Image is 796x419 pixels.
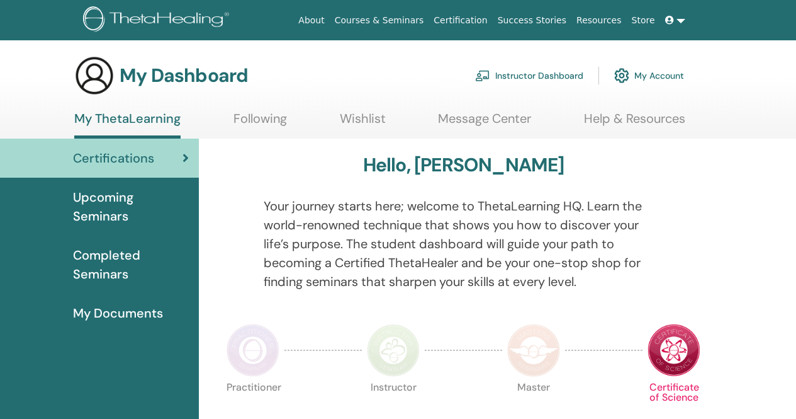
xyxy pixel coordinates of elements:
span: Certifications [73,149,154,168]
img: Certificate of Science [647,324,700,377]
img: cog.svg [614,65,629,86]
a: Certification [429,9,492,32]
img: generic-user-icon.jpg [74,55,115,96]
a: About [293,9,329,32]
img: Master [507,324,560,377]
img: chalkboard-teacher.svg [475,70,490,81]
a: Following [233,111,287,135]
span: Completed Seminars [73,246,189,284]
a: Wishlist [340,111,386,135]
span: My Documents [73,304,163,323]
h3: Hello, [PERSON_NAME] [363,154,564,176]
a: Courses & Seminars [330,9,429,32]
a: Message Center [438,111,531,135]
a: Help & Resources [584,111,685,135]
a: My ThetaLearning [74,111,181,139]
a: Success Stories [493,9,571,32]
a: Resources [571,9,627,32]
a: Store [627,9,660,32]
img: logo.png [83,6,233,35]
a: My Account [614,62,684,89]
span: Upcoming Seminars [73,188,189,226]
img: Instructor [367,324,420,377]
img: Practitioner [227,324,279,377]
p: Your journey starts here; welcome to ThetaLearning HQ. Learn the world-renowned technique that sh... [264,197,664,291]
a: Instructor Dashboard [475,62,583,89]
h3: My Dashboard [120,64,248,87]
